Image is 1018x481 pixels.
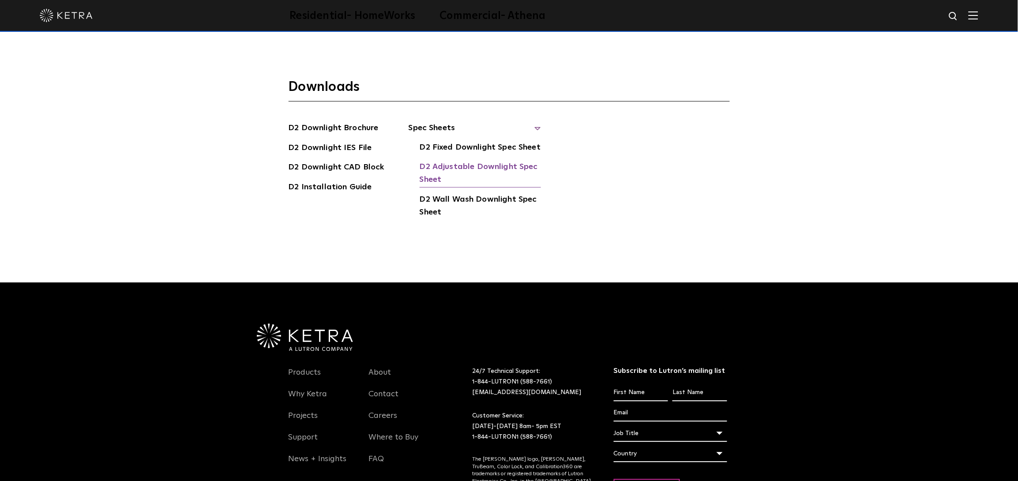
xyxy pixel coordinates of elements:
input: Last Name [672,385,727,402]
a: Why Ketra [289,390,327,410]
img: ketra-logo-2019-white [40,9,93,22]
img: Ketra-aLutronCo_White_RGB [257,324,353,351]
a: D2 Downlight Brochure [289,122,379,136]
span: Spec Sheets [409,122,541,141]
a: FAQ [368,455,384,475]
a: D2 Downlight CAD Block [289,161,384,175]
div: Country [614,446,727,462]
p: Customer Service: [DATE]-[DATE] 8am- 5pm EST [472,411,592,443]
a: [EMAIL_ADDRESS][DOMAIN_NAME] [472,390,581,396]
p: 24/7 Technical Support: [472,367,592,398]
a: D2 Wall Wash Downlight Spec Sheet [420,193,541,220]
a: Careers [368,411,397,432]
input: Email [614,405,727,422]
a: 1-844-LUTRON1 (588-7661) [472,379,552,385]
div: Navigation Menu [289,367,356,475]
div: Navigation Menu [368,367,436,475]
a: Projects [289,411,318,432]
a: D2 Installation Guide [289,181,372,195]
a: News + Insights [289,455,347,475]
a: Support [289,433,318,453]
h3: Subscribe to Lutron’s mailing list [614,367,727,376]
a: Where to Buy [368,433,418,453]
a: Products [289,368,321,388]
img: Hamburger%20Nav.svg [969,11,978,19]
input: First Name [614,385,668,402]
div: Job Title [614,425,727,442]
a: 1-844-LUTRON1 (588-7661) [472,434,552,440]
h3: Downloads [289,79,730,101]
a: About [368,368,391,388]
a: D2 Fixed Downlight Spec Sheet [420,141,541,155]
a: D2 Downlight IES File [289,142,372,156]
a: Contact [368,390,398,410]
img: search icon [948,11,959,22]
a: D2 Adjustable Downlight Spec Sheet [420,161,541,188]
